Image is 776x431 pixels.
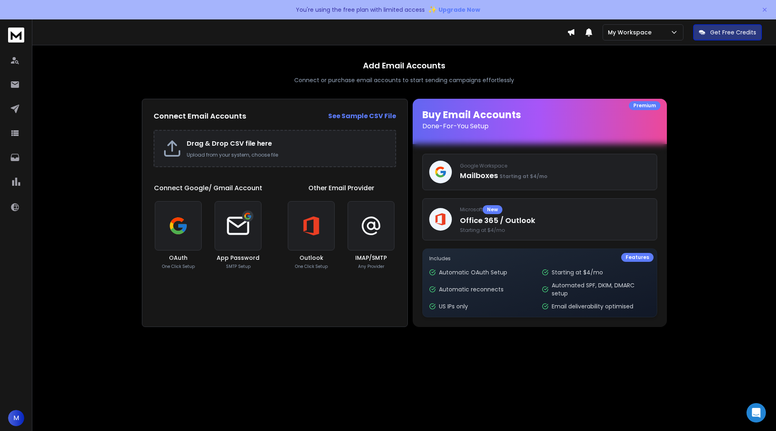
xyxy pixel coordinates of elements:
[439,302,468,310] p: US IPs only
[296,6,425,14] p: You're using the free plan with limited access
[358,263,384,270] p: Any Provider
[8,410,24,426] button: M
[552,302,633,310] p: Email deliverability optimised
[483,205,502,214] div: New
[162,263,195,270] p: One Click Setup
[217,254,259,262] h3: App Password
[439,268,507,276] p: Automatic OAuth Setup
[500,173,547,180] span: Starting at $4/mo
[460,163,650,169] p: Google Workspace
[552,281,650,297] p: Automated SPF, DKIM, DMARC setup
[422,121,657,131] p: Done-For-You Setup
[187,152,387,158] p: Upload from your system, choose file
[460,227,650,234] span: Starting at $4/mo
[429,255,650,262] p: Includes
[621,253,654,262] div: Features
[363,60,445,71] h1: Add Email Accounts
[154,110,246,122] h2: Connect Email Accounts
[439,6,480,14] span: Upgrade Now
[169,254,188,262] h3: OAuth
[154,183,262,193] h1: Connect Google/ Gmail Account
[294,76,514,84] p: Connect or purchase email accounts to start sending campaigns effortlessly
[552,268,603,276] p: Starting at $4/mo
[8,28,24,42] img: logo
[226,263,251,270] p: SMTP Setup
[460,215,650,226] p: Office 365 / Outlook
[422,108,657,131] h1: Buy Email Accounts
[428,2,480,18] button: ✨Upgrade Now
[299,254,323,262] h3: Outlook
[328,111,396,121] strong: See Sample CSV File
[629,101,660,110] div: Premium
[710,28,756,36] p: Get Free Credits
[328,111,396,121] a: See Sample CSV File
[439,285,504,293] p: Automatic reconnects
[187,139,387,149] h2: Drag & Drop CSV file here
[355,254,387,262] h3: IMAP/SMTP
[295,263,328,270] p: One Click Setup
[308,183,374,193] h1: Other Email Provider
[746,403,766,423] div: Open Intercom Messenger
[460,205,650,214] p: Microsoft
[693,24,762,40] button: Get Free Credits
[428,4,437,15] span: ✨
[460,170,650,181] p: Mailboxes
[608,28,655,36] p: My Workspace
